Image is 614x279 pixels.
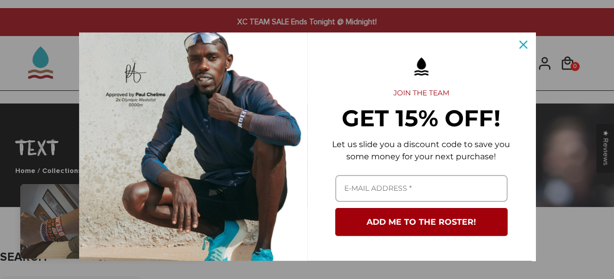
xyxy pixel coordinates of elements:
[323,89,519,98] h2: JOIN THE TEAM
[519,41,527,49] svg: close icon
[511,32,535,57] button: Close
[342,104,500,132] strong: GET 15% OFF!
[323,138,519,163] p: Let us slide you a discount code to save you some money for your next purchase!
[335,208,508,236] button: ADD ME TO THE ROSTER!
[335,175,508,202] input: Email field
